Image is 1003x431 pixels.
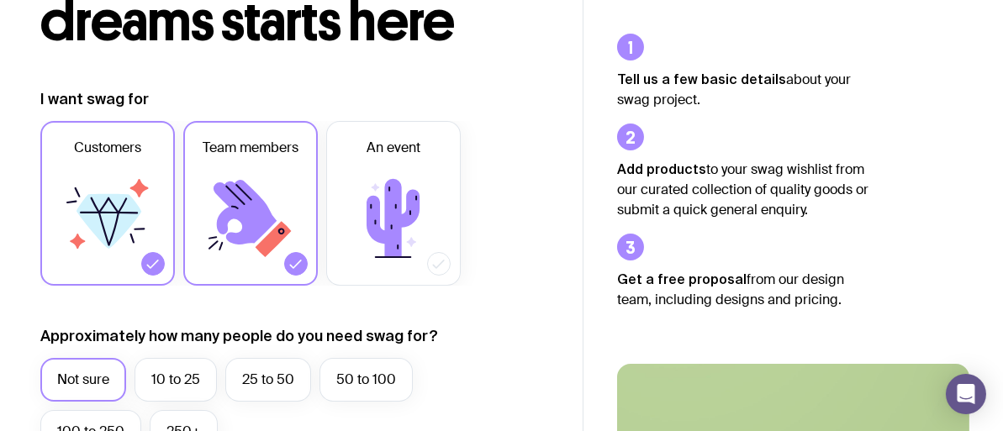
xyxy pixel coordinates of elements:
label: I want swag for [40,89,149,109]
p: from our design team, including designs and pricing. [617,269,869,310]
strong: Add products [617,161,706,176]
label: Approximately how many people do you need swag for? [40,326,438,346]
label: 25 to 50 [225,358,311,402]
strong: Tell us a few basic details [617,71,786,87]
p: to your swag wishlist from our curated collection of quality goods or submit a quick general enqu... [617,159,869,220]
span: Team members [203,138,298,158]
label: 50 to 100 [319,358,413,402]
p: about your swag project. [617,69,869,110]
div: Open Intercom Messenger [946,374,986,414]
label: Not sure [40,358,126,402]
strong: Get a free proposal [617,271,747,286]
label: 10 to 25 [135,358,217,402]
span: An event [367,138,420,158]
span: Customers [74,138,141,158]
